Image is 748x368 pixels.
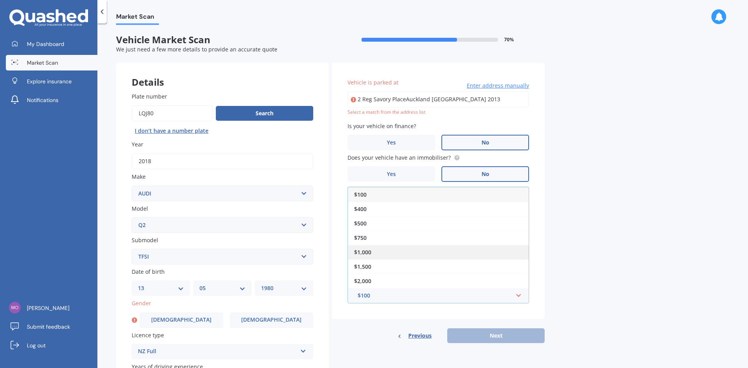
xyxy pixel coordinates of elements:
a: Log out [6,338,97,353]
div: Select a match from the address list [348,109,529,116]
span: Gender [132,300,151,307]
div: NZ Full [138,347,297,356]
input: Enter plate number [132,105,213,121]
span: Make [132,173,146,181]
a: [PERSON_NAME] [6,300,97,316]
span: Model [132,205,148,212]
span: No [482,171,489,178]
span: $400 [354,205,367,213]
span: Market Scan [116,13,159,23]
span: Notifications [27,96,58,104]
div: Details [116,63,329,86]
span: Plate number [132,93,167,100]
span: Enter address manually [467,82,529,90]
span: [PERSON_NAME] [27,304,69,312]
a: My Dashboard [6,36,97,52]
span: $100 [354,191,367,198]
span: [DEMOGRAPHIC_DATA] [151,317,212,323]
span: Previous [408,330,432,342]
span: $750 [354,234,367,241]
span: $2,000 [354,277,371,285]
span: Explore insurance [27,77,72,85]
span: Licence type [132,331,164,339]
img: 202530885f9cba8ce487653bcd1c32a0 [9,302,21,313]
span: Submit feedback [27,323,70,331]
button: I don’t have a number plate [132,125,212,137]
input: YYYY [132,153,313,169]
span: No [482,139,489,146]
span: Does your vehicle have an immobiliser? [348,154,451,161]
span: Vehicle Market Scan [116,34,330,46]
span: Cover type [348,186,375,193]
span: Is your vehicle on finance? [348,122,416,130]
input: Enter address [348,91,529,107]
span: My Dashboard [27,40,64,48]
span: Log out [27,342,46,349]
span: Submodel [132,236,158,244]
span: $500 [354,220,367,227]
span: Year [132,141,143,148]
a: Submit feedback [6,319,97,335]
a: Notifications [6,92,97,108]
span: Date of birth [132,268,165,275]
span: Vehicle is parked at [348,79,399,86]
span: $1,500 [354,263,371,270]
span: $1,000 [354,248,371,256]
span: 70 % [504,37,514,42]
span: Yes [387,139,396,146]
span: Market Scan [27,59,58,67]
span: Yes [387,171,396,178]
button: Search [216,106,313,121]
span: We just need a few more details to provide an accurate quote [116,46,277,53]
a: Market Scan [6,55,97,70]
span: [DEMOGRAPHIC_DATA] [241,317,302,323]
a: Explore insurance [6,74,97,89]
